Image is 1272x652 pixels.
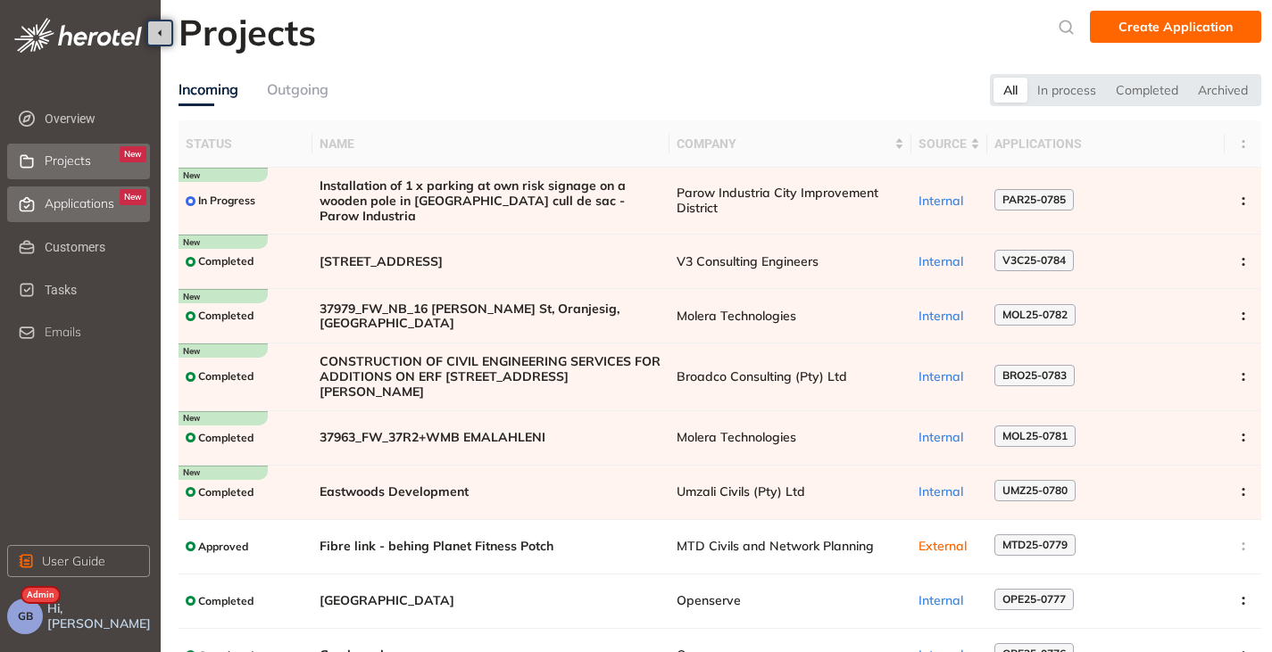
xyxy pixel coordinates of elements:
[198,595,254,607] span: Completed
[919,194,980,209] div: Internal
[677,186,904,216] span: Parow Industria City Improvement District
[198,309,254,322] span: Completed
[198,255,254,268] span: Completed
[911,120,987,168] th: Source
[198,432,254,444] span: Completed
[7,598,43,634] button: GB
[919,593,980,608] div: Internal
[45,325,81,340] span: Emails
[320,430,662,445] span: 37963_FW_37R2+WMB EMALAHLENI
[919,484,980,499] div: Internal
[1090,11,1261,43] button: Create Application
[7,545,150,577] button: User Guide
[312,120,669,168] th: Name
[677,254,904,269] span: V3 Consulting Engineers
[1002,309,1068,321] span: MOL25-0782
[198,194,255,207] span: In Progress
[1002,194,1066,206] span: PAR25-0785
[45,196,114,211] span: Applications
[320,354,662,399] span: CONSTRUCTION OF CIVIL ENGINEERING SERVICES FOR ADDITIONS ON ERF [STREET_ADDRESS][PERSON_NAME]
[120,146,146,162] div: New
[919,539,980,554] div: External
[45,229,146,265] span: Customers
[198,370,254,383] span: Completed
[320,301,662,332] span: 37979_FW_NB_16 [PERSON_NAME] St, Oranjesig, [GEOGRAPHIC_DATA]
[677,593,904,608] span: Openserve
[14,18,142,53] img: logo
[320,593,662,608] span: [GEOGRAPHIC_DATA]
[919,430,980,445] div: Internal
[1188,78,1258,103] div: Archived
[669,120,911,168] th: Company
[179,120,312,168] th: Status
[919,309,980,324] div: Internal
[987,120,1225,168] th: Applications
[198,486,254,499] span: Completed
[677,369,904,384] span: Broadco Consulting (Pty) Ltd
[45,272,146,308] span: Tasks
[1118,17,1233,37] span: Create Application
[47,601,154,631] span: Hi, [PERSON_NAME]
[1002,369,1067,382] span: BRO25-0783
[320,254,662,269] span: [STREET_ADDRESS]
[677,484,904,499] span: Umzali Civils (Pty) Ltd
[677,309,904,324] span: Molera Technologies
[179,11,316,54] h2: Projects
[18,610,33,623] span: GB
[1106,78,1188,103] div: Completed
[45,153,91,169] span: Projects
[1002,593,1066,606] span: OPE25-0777
[677,430,904,445] span: Molera Technologies
[993,78,1027,103] div: All
[1027,78,1106,103] div: In process
[1002,484,1068,497] span: UMZ25-0780
[320,484,662,499] span: Eastwoods Development
[1002,430,1068,442] span: MOL25-0781
[1002,254,1066,267] span: V3C25-0784
[179,78,238,101] div: Incoming
[677,539,904,554] span: MTD Civils and Network Planning
[919,134,967,153] span: Source
[919,369,980,384] div: Internal
[198,541,248,553] span: Approved
[320,539,662,554] span: Fibre link - behing Planet Fitness Potch
[120,189,146,205] div: New
[1002,539,1068,551] span: MTD25-0779
[677,134,891,153] span: Company
[320,178,662,223] span: Installation of 1 x parking at own risk signage on a wooden pole in [GEOGRAPHIC_DATA] cull de sac...
[45,101,146,136] span: Overview
[919,254,980,269] div: Internal
[267,78,328,101] div: Outgoing
[42,551,105,571] span: User Guide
